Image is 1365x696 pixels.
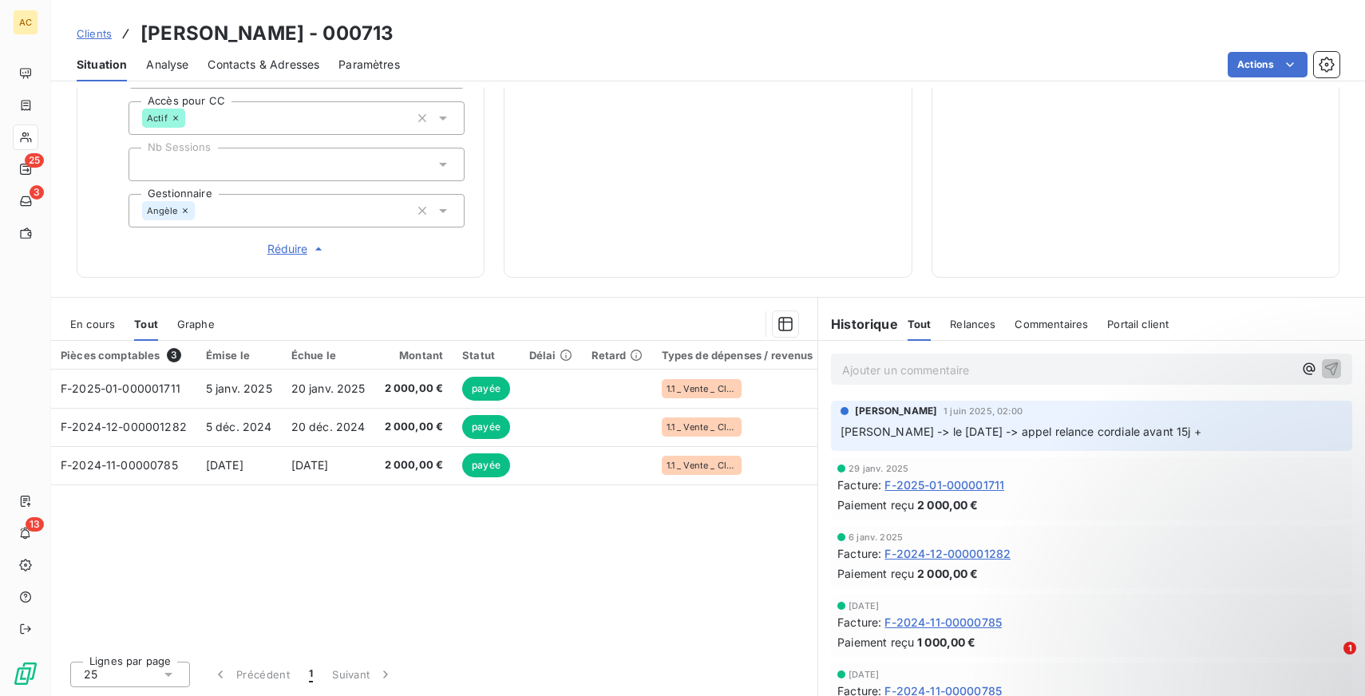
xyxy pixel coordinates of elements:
[884,614,1002,631] span: F-2024-11-00000785
[25,153,44,168] span: 25
[134,318,158,330] span: Tout
[61,382,180,395] span: F-2025-01-000001711
[1228,52,1308,77] button: Actions
[908,318,932,330] span: Tout
[385,457,444,473] span: 2 000,00 €
[146,57,188,73] span: Analyse
[30,185,44,200] span: 3
[837,614,881,631] span: Facture :
[26,517,44,532] span: 13
[13,661,38,686] img: Logo LeanPay
[1046,541,1365,653] iframe: Intercom notifications message
[667,384,737,393] span: 1.1 _ Vente _ Clients
[177,318,215,330] span: Graphe
[147,113,168,123] span: Actif
[309,666,313,682] span: 1
[462,453,510,477] span: payée
[662,349,813,362] div: Types de dépenses / revenus
[13,10,38,35] div: AC
[462,377,510,401] span: payée
[167,348,181,362] span: 3
[462,415,510,439] span: payée
[818,314,898,334] h6: Historique
[849,670,879,679] span: [DATE]
[841,425,1201,438] span: [PERSON_NAME] -> le [DATE] -> appel relance cordiale avant 15j +
[61,348,187,362] div: Pièces comptables
[849,601,879,611] span: [DATE]
[147,206,177,216] span: Angèle
[837,496,914,513] span: Paiement reçu
[77,26,112,42] a: Clients
[837,477,881,493] span: Facture :
[195,204,208,218] input: Ajouter une valeur
[462,349,510,362] div: Statut
[61,458,178,472] span: F-2024-11-00000785
[917,496,979,513] span: 2 000,00 €
[291,458,329,472] span: [DATE]
[267,241,326,257] span: Réduire
[849,532,903,542] span: 6 janv. 2025
[385,381,444,397] span: 2 000,00 €
[884,477,1004,493] span: F-2025-01-000001711
[140,19,394,48] h3: [PERSON_NAME] - 000713
[667,422,737,432] span: 1.1 _ Vente _ Clients
[944,406,1023,416] span: 1 juin 2025, 02:00
[291,382,366,395] span: 20 janv. 2025
[338,57,400,73] span: Paramètres
[385,419,444,435] span: 2 000,00 €
[185,111,198,125] input: Ajouter une valeur
[322,658,403,691] button: Suivant
[950,318,995,330] span: Relances
[385,349,444,362] div: Montant
[855,404,937,418] span: [PERSON_NAME]
[529,349,572,362] div: Délai
[77,27,112,40] span: Clients
[1343,642,1356,654] span: 1
[1015,318,1088,330] span: Commentaires
[208,57,319,73] span: Contacts & Adresses
[291,420,366,433] span: 20 déc. 2024
[917,565,979,582] span: 2 000,00 €
[299,658,322,691] button: 1
[591,349,643,362] div: Retard
[837,545,881,562] span: Facture :
[206,382,272,395] span: 5 janv. 2025
[206,349,272,362] div: Émise le
[129,240,465,258] button: Réduire
[206,458,243,472] span: [DATE]
[206,420,272,433] span: 5 déc. 2024
[203,658,299,691] button: Précédent
[291,349,366,362] div: Échue le
[837,634,914,651] span: Paiement reçu
[917,634,976,651] span: 1 000,00 €
[70,318,115,330] span: En cours
[61,420,187,433] span: F-2024-12-000001282
[1311,642,1349,680] iframe: Intercom live chat
[84,666,97,682] span: 25
[142,157,155,172] input: Ajouter une valeur
[1107,318,1169,330] span: Portail client
[667,461,737,470] span: 1.1 _ Vente _ Clients
[77,57,127,73] span: Situation
[884,545,1011,562] span: F-2024-12-000001282
[837,565,914,582] span: Paiement reçu
[849,464,908,473] span: 29 janv. 2025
